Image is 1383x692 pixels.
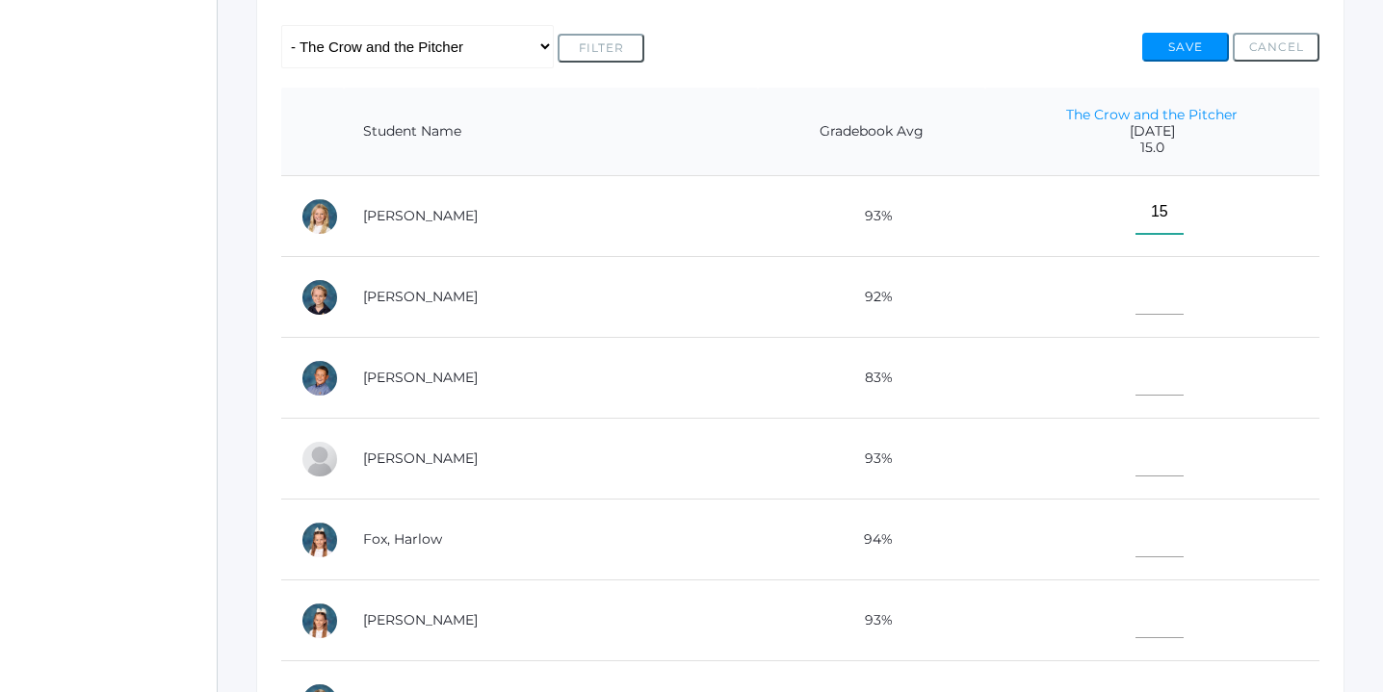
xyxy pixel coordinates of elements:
a: The Crow and the Pitcher [1066,106,1238,123]
a: Fox, Harlow [363,530,442,548]
div: Ezekiel Dinwiddie [300,440,339,478]
span: [DATE] [1005,123,1300,140]
td: 83% [758,338,985,419]
td: 93% [758,580,985,661]
button: Cancel [1233,33,1319,62]
a: [PERSON_NAME] [363,611,478,628]
div: Bennett Burgh [300,359,339,397]
a: [PERSON_NAME] [363,207,478,224]
button: Filter [558,34,644,63]
button: Save [1142,33,1229,62]
div: Sadie Armstrong [300,197,339,236]
td: 93% [758,419,985,500]
a: [PERSON_NAME] [363,288,478,305]
td: 92% [758,257,985,338]
a: [PERSON_NAME] [363,369,478,386]
div: Harlow Fox [300,521,339,559]
div: Violet Fox [300,602,339,640]
th: Gradebook Avg [758,88,985,176]
span: 15.0 [1005,140,1300,156]
td: 94% [758,500,985,580]
div: Isaiah Bell [300,278,339,317]
a: [PERSON_NAME] [363,449,478,467]
th: Student Name [344,88,758,176]
td: 93% [758,176,985,257]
